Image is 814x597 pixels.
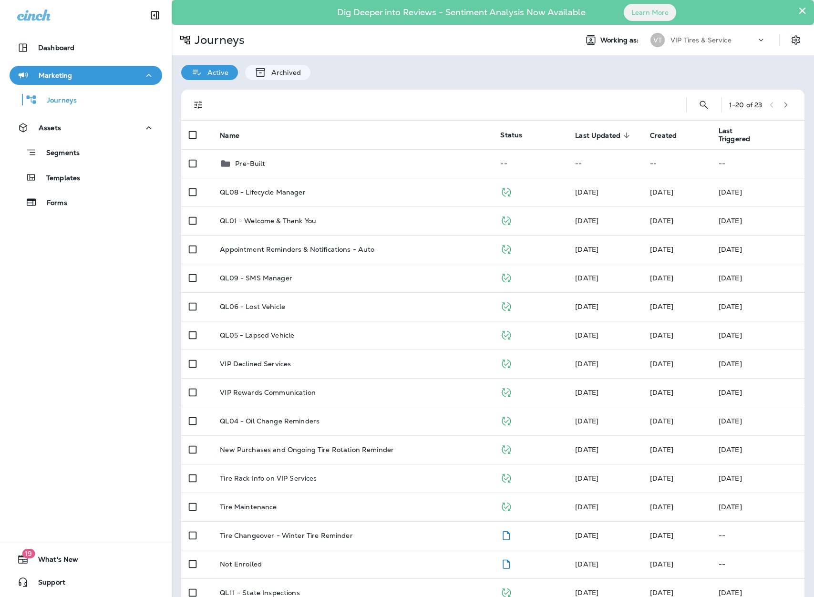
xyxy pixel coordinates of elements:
[10,66,162,85] button: Marketing
[10,573,162,592] button: Support
[575,274,598,282] span: J-P Scoville
[10,90,162,110] button: Journeys
[37,149,80,158] p: Segments
[10,167,162,187] button: Templates
[220,188,305,196] p: QL08 - Lifecycle Manager
[650,445,673,454] span: J-P Scoville
[38,44,74,51] p: Dashboard
[711,292,804,321] td: [DATE]
[220,331,294,339] p: QL05 - Lapsed Vehicle
[500,187,512,196] span: Published
[711,178,804,206] td: [DATE]
[37,199,67,208] p: Forms
[203,69,228,76] p: Active
[719,532,797,539] p: --
[650,588,673,597] span: Eluwa Monday
[642,149,711,178] td: --
[220,474,317,482] p: Tire Rack Info on VIP Services
[10,550,162,569] button: 19What's New
[650,33,665,47] div: VT
[711,464,804,493] td: [DATE]
[220,417,319,425] p: QL04 - Oil Change Reminders
[220,389,316,396] p: VIP Rewards Communication
[29,578,65,590] span: Support
[650,503,673,511] span: Priscilla Valverde (+1)
[711,235,804,264] td: [DATE]
[650,388,673,397] span: J-P Scoville
[694,95,713,114] button: Search Journeys
[650,331,673,340] span: Eluwa Monday
[575,245,598,254] span: J-P Scoville
[220,274,292,282] p: QL09 - SMS Manager
[650,245,673,254] span: J-P Scoville
[39,72,72,79] p: Marketing
[220,360,291,368] p: VIP Declined Services
[624,4,676,21] button: Learn More
[711,264,804,292] td: [DATE]
[500,444,512,453] span: Published
[650,560,673,568] span: Connor Hughes
[650,302,673,311] span: Eluwa Monday
[220,217,316,225] p: QL01 - Welcome & Thank You
[267,69,301,76] p: Archived
[650,216,673,225] span: J-P Scoville
[575,445,598,454] span: J-P Scoville
[191,33,245,47] p: Journeys
[220,589,299,597] p: QL11 - State Inspections
[575,216,598,225] span: Developer Integrations
[500,387,512,396] span: Published
[220,503,277,511] p: Tire Maintenance
[650,132,677,140] span: Created
[575,417,598,425] span: J-P Scoville
[500,216,512,224] span: Published
[711,321,804,350] td: [DATE]
[500,273,512,281] span: Published
[142,6,168,25] button: Collapse Sidebar
[575,131,633,140] span: Last Updated
[711,350,804,378] td: [DATE]
[220,303,285,310] p: QL06 - Lost Vehicle
[600,36,641,44] span: Working as:
[650,360,673,368] span: Eluwa Monday
[29,556,78,567] span: What's New
[719,560,797,568] p: --
[711,493,804,521] td: [DATE]
[575,588,598,597] span: J-P Scoville
[575,302,598,311] span: J-P Scoville
[711,149,804,178] td: --
[575,188,598,196] span: Developer Integrations
[493,149,567,178] td: --
[711,378,804,407] td: [DATE]
[500,416,512,424] span: Published
[787,31,804,49] button: Settings
[575,360,598,368] span: J-P Scoville
[670,36,732,44] p: VIP Tires & Service
[575,560,598,568] span: Sarah Paxman
[10,118,162,137] button: Assets
[37,96,77,105] p: Journeys
[309,11,613,14] p: Dig Deeper into Reviews - Sentiment Analysis Now Available
[10,38,162,57] button: Dashboard
[575,388,598,397] span: J-P Scoville
[798,3,807,18] button: Close
[719,127,770,143] span: Last Triggered
[10,192,162,212] button: Forms
[220,246,374,253] p: Appointment Reminders & Notifications - Auto
[500,244,512,253] span: Published
[220,446,394,453] p: New Purchases and Ongoing Tire Rotation Reminder
[39,124,61,132] p: Assets
[37,174,80,183] p: Templates
[575,531,598,540] span: J-P Scoville
[500,559,512,567] span: Draft
[650,131,689,140] span: Created
[650,474,673,483] span: J-P Scoville
[500,587,512,596] span: Published
[575,132,620,140] span: Last Updated
[711,407,804,435] td: [DATE]
[650,188,673,196] span: J-P Scoville
[650,531,673,540] span: J-P Scoville
[220,532,352,539] p: Tire Changeover - Winter Tire Reminder
[22,549,35,558] span: 19
[220,560,262,568] p: Not Enrolled
[567,149,642,178] td: --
